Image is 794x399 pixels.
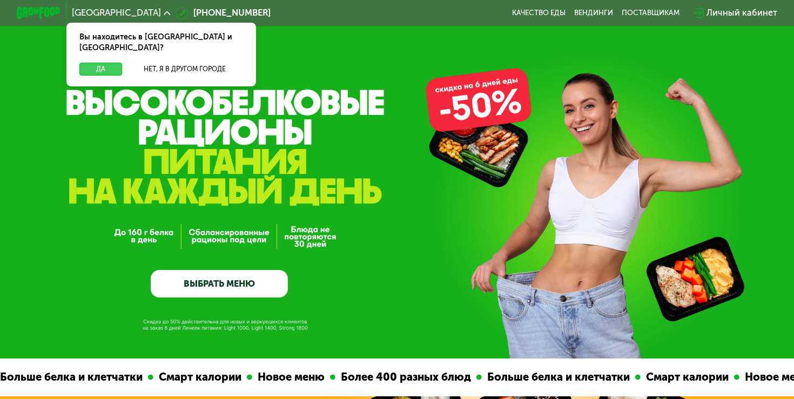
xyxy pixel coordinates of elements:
div: Смарт калории [153,369,246,386]
a: ВЫБРАТЬ МЕНЮ [151,270,288,297]
div: поставщикам [622,9,679,17]
a: Качество еды [512,9,566,17]
div: Смарт калории [640,369,734,386]
span: [GEOGRAPHIC_DATA] [72,9,161,17]
button: Да [79,63,122,76]
div: Больше белка и клетчатки [481,369,635,386]
a: Вендинги [574,9,613,17]
a: [PHONE_NUMBER] [176,6,271,20]
div: Более 400 разных блюд [335,369,476,386]
button: Нет, я в другом городе [126,63,243,76]
div: Вы находитесь в [GEOGRAPHIC_DATA] и [GEOGRAPHIC_DATA]? [66,23,256,63]
div: Личный кабинет [706,6,777,20]
div: Новое меню [252,369,329,386]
